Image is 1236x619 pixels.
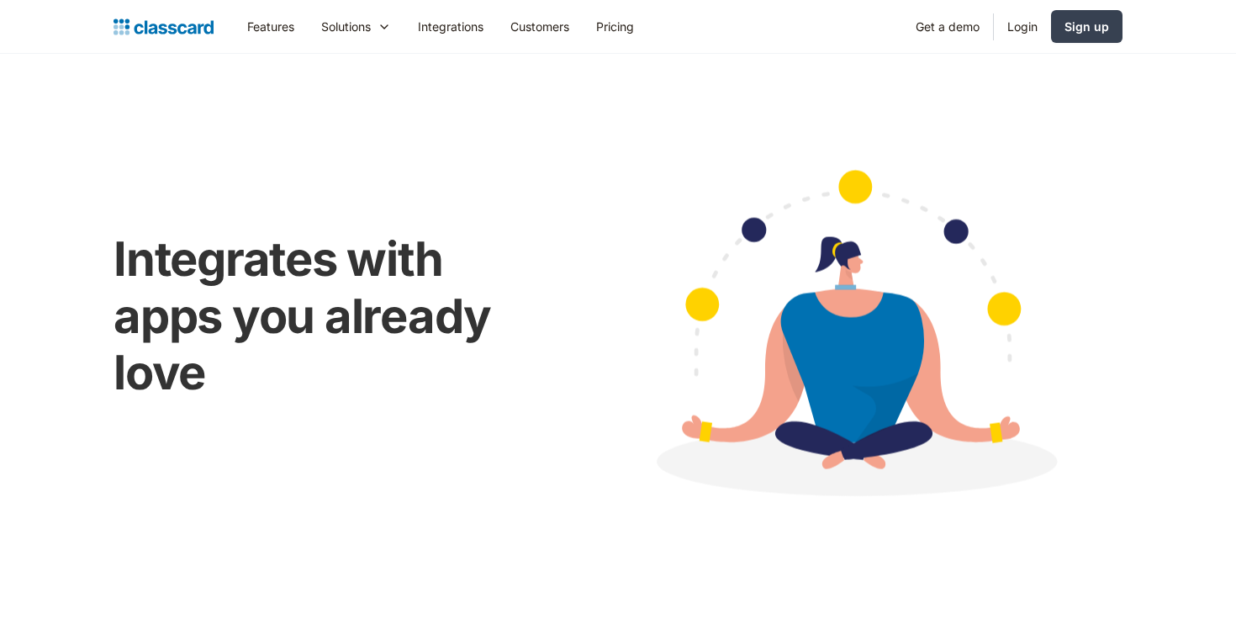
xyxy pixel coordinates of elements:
[308,8,404,45] div: Solutions
[583,8,647,45] a: Pricing
[584,138,1122,542] img: Cartoon image showing connected apps
[404,8,497,45] a: Integrations
[114,15,214,39] a: home
[1051,10,1122,43] a: Sign up
[497,8,583,45] a: Customers
[994,8,1051,45] a: Login
[1064,18,1109,35] div: Sign up
[902,8,993,45] a: Get a demo
[321,18,371,35] div: Solutions
[114,231,550,401] h1: Integrates with apps you already love
[234,8,308,45] a: Features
